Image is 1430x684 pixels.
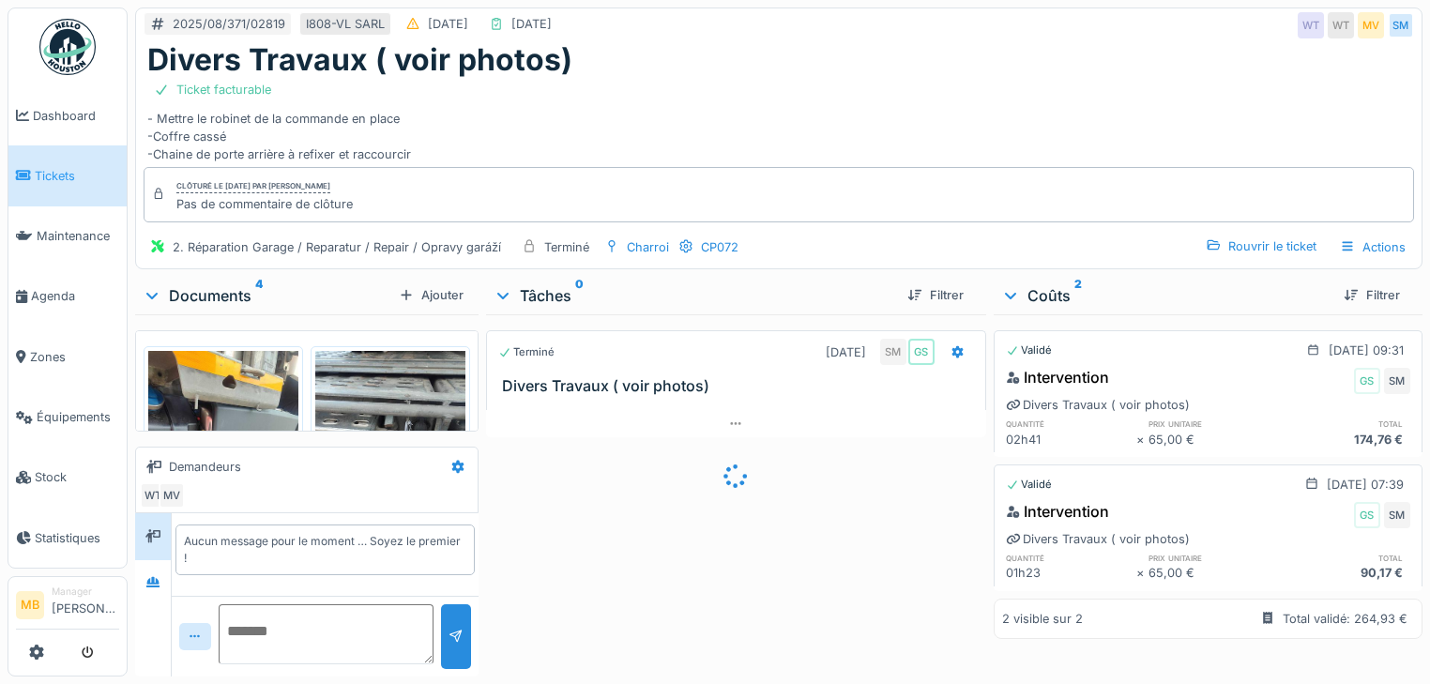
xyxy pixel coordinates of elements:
[900,282,971,308] div: Filtrer
[1384,368,1410,394] div: SM
[169,458,241,476] div: Demandeurs
[1006,342,1052,358] div: Validé
[428,15,468,33] div: [DATE]
[1279,552,1410,564] h6: total
[1006,564,1137,582] div: 01h23
[147,78,1410,163] div: - Mettre le robinet de la commande en place -Coffre cassé -Chaine de porte arrière à refixer et r...
[16,585,119,630] a: MB Manager[PERSON_NAME]
[1329,342,1404,359] div: [DATE] 09:31
[1006,366,1109,388] div: Intervention
[1331,234,1414,261] div: Actions
[8,206,127,266] a: Maintenance
[498,344,555,360] div: Terminé
[31,287,119,305] span: Agenda
[8,327,127,387] a: Zones
[1298,12,1324,38] div: WT
[8,387,127,447] a: Équipements
[173,238,501,256] div: 2. Réparation Garage / Reparatur / Repair / Opravy garáží
[1279,418,1410,430] h6: total
[1006,500,1109,523] div: Intervention
[1149,564,1280,582] div: 65,00 €
[52,585,119,599] div: Manager
[140,482,166,509] div: WT
[502,377,978,395] h3: Divers Travaux ( voir photos)
[1006,431,1137,448] div: 02h41
[1006,477,1052,493] div: Validé
[1336,282,1407,308] div: Filtrer
[37,227,119,245] span: Maintenance
[511,15,552,33] div: [DATE]
[8,508,127,568] a: Statistiques
[1354,502,1380,528] div: GS
[1149,418,1280,430] h6: prix unitaire
[8,85,127,145] a: Dashboard
[8,266,127,327] a: Agenda
[39,19,96,75] img: Badge_color-CXgf-gQk.svg
[8,145,127,205] a: Tickets
[701,238,738,256] div: CP072
[52,585,119,625] li: [PERSON_NAME]
[16,591,44,619] li: MB
[391,282,471,308] div: Ajouter
[159,482,185,509] div: MV
[1149,431,1280,448] div: 65,00 €
[1328,12,1354,38] div: WT
[1327,476,1404,494] div: [DATE] 07:39
[35,167,119,185] span: Tickets
[1006,552,1137,564] h6: quantité
[494,284,892,307] div: Tâches
[1136,431,1149,448] div: ×
[255,284,263,307] sup: 4
[1358,12,1384,38] div: MV
[1388,12,1414,38] div: SM
[544,238,589,256] div: Terminé
[1136,564,1149,582] div: ×
[908,339,935,365] div: GS
[1149,552,1280,564] h6: prix unitaire
[35,468,119,486] span: Stock
[176,81,271,99] div: Ticket facturable
[1006,396,1190,414] div: Divers Travaux ( voir photos)
[1001,284,1329,307] div: Coûts
[1384,502,1410,528] div: SM
[143,284,391,307] div: Documents
[30,348,119,366] span: Zones
[1074,284,1082,307] sup: 2
[1279,564,1410,582] div: 90,17 €
[1279,431,1410,448] div: 174,76 €
[575,284,584,307] sup: 0
[1006,418,1137,430] h6: quantité
[33,107,119,125] span: Dashboard
[8,448,127,508] a: Stock
[1002,610,1083,628] div: 2 visible sur 2
[176,180,330,193] div: Clôturé le [DATE] par [PERSON_NAME]
[1283,610,1407,628] div: Total validé: 264,93 €
[315,351,465,551] img: p947jndhlkob5qrhrt3pv6eg5eei
[627,238,669,256] div: Charroi
[1198,234,1324,259] div: Rouvrir le ticket
[1006,530,1190,548] div: Divers Travaux ( voir photos)
[176,195,353,213] div: Pas de commentaire de clôture
[1354,368,1380,394] div: GS
[173,15,285,33] div: 2025/08/371/02819
[35,529,119,547] span: Statistiques
[147,42,572,78] h1: Divers Travaux ( voir photos)
[184,533,466,567] div: Aucun message pour le moment … Soyez le premier !
[826,343,866,361] div: [DATE]
[306,15,385,33] div: I808-VL SARL
[37,408,119,426] span: Équipements
[148,351,298,551] img: tieo9je03goyxkeotla9388uwt4p
[880,339,906,365] div: SM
